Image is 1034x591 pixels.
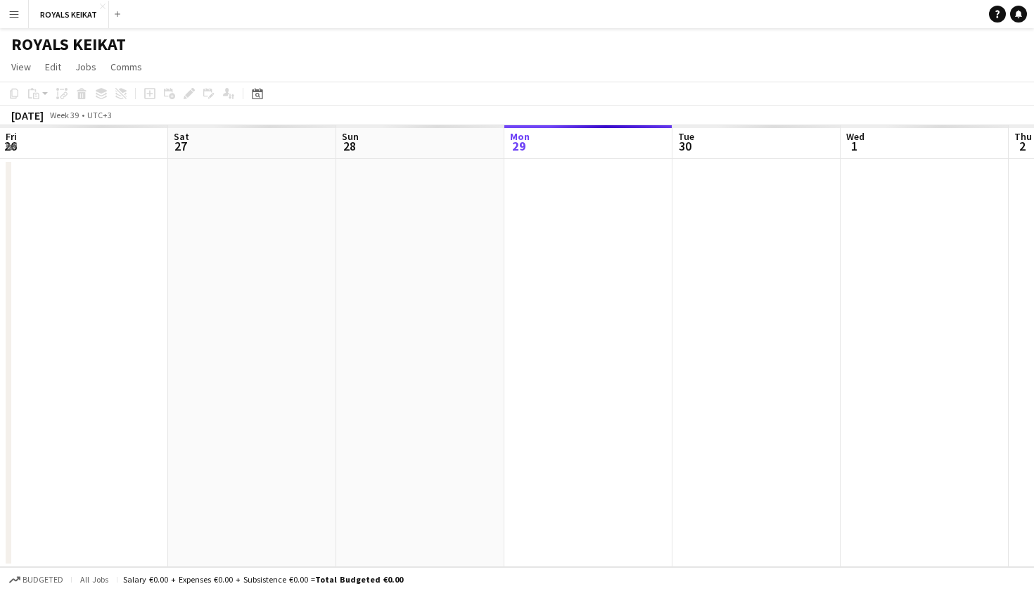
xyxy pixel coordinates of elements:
[510,130,530,143] span: Mon
[508,138,530,154] span: 29
[45,61,61,73] span: Edit
[6,130,17,143] span: Fri
[6,58,37,76] a: View
[39,58,67,76] a: Edit
[75,61,96,73] span: Jobs
[846,130,864,143] span: Wed
[844,138,864,154] span: 1
[7,572,65,587] button: Budgeted
[315,574,403,585] span: Total Budgeted €0.00
[4,138,17,154] span: 26
[11,34,126,55] h1: ROYALS KEIKAT
[1014,130,1032,143] span: Thu
[123,574,403,585] div: Salary €0.00 + Expenses €0.00 + Subsistence €0.00 =
[23,575,63,585] span: Budgeted
[77,574,111,585] span: All jobs
[105,58,148,76] a: Comms
[342,130,359,143] span: Sun
[110,61,142,73] span: Comms
[1012,138,1032,154] span: 2
[87,110,112,120] div: UTC+3
[11,108,44,122] div: [DATE]
[678,130,694,143] span: Tue
[174,130,189,143] span: Sat
[340,138,359,154] span: 28
[46,110,82,120] span: Week 39
[172,138,189,154] span: 27
[676,138,694,154] span: 30
[70,58,102,76] a: Jobs
[11,61,31,73] span: View
[29,1,109,28] button: ROYALS KEIKAT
